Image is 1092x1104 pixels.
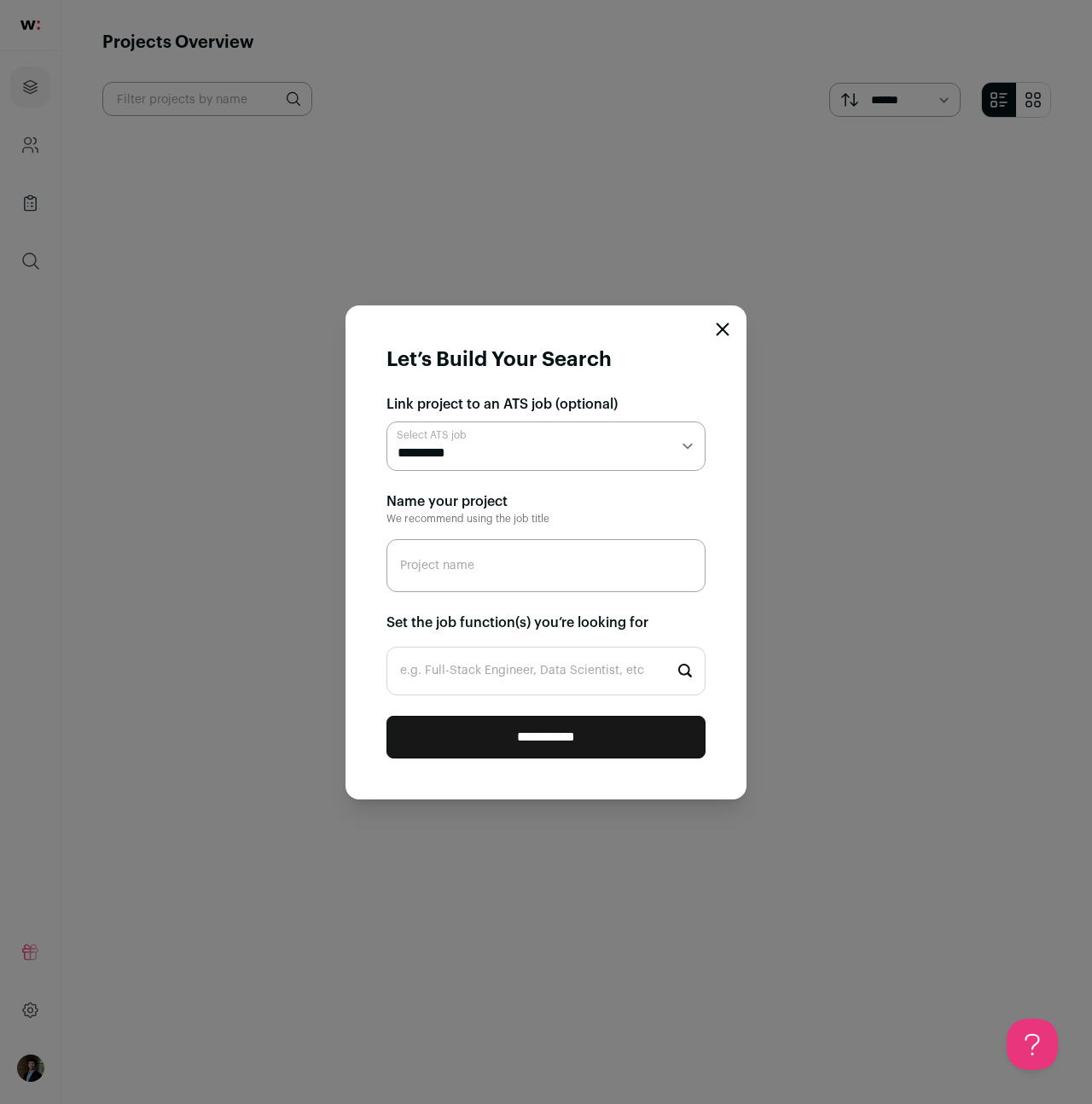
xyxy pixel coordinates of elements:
[386,613,706,633] h2: Set the job function(s) you’re looking for
[386,491,706,512] h2: Name your project
[386,514,549,524] span: We recommend using the job title
[1007,1019,1058,1070] iframe: Help Scout Beacon - Open
[716,322,729,336] button: Close modal
[386,394,706,415] h2: Link project to an ATS job (optional)
[386,346,612,374] h1: Let’s Build Your Search
[386,539,706,592] input: Project name
[386,647,706,695] input: Start typing...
